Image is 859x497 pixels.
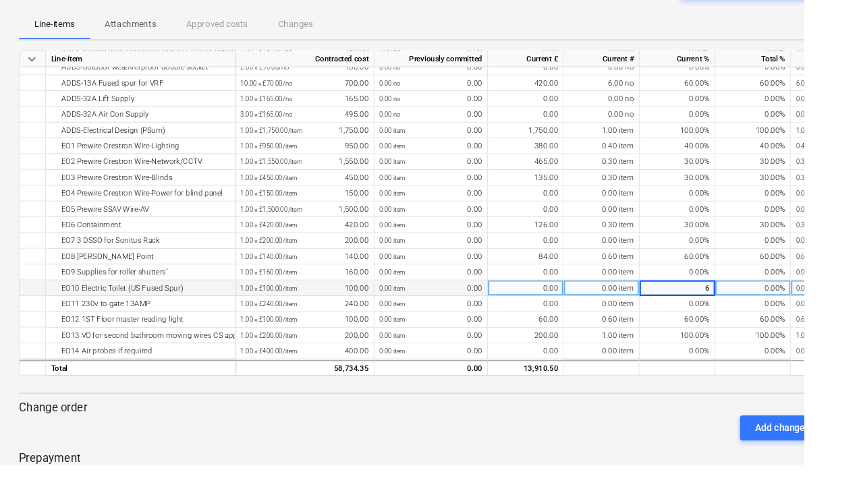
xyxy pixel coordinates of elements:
[36,19,80,33] p: Line-items
[257,237,318,244] small: 1.00 × £420.00 / item
[522,316,603,333] div: 0.00
[522,350,603,367] div: 200.00
[257,304,318,312] small: 1.00 × £100.00 / item
[603,299,684,316] div: 0.00 item
[684,131,765,148] div: 100.00%
[522,266,603,283] div: 84.00
[522,114,603,131] div: 0.00
[406,97,516,114] div: 0.00
[406,68,428,76] small: 0.00 no
[522,148,603,165] div: 380.00
[765,198,846,215] div: 0.00%
[257,270,318,278] small: 1.00 × £140.00 / item
[257,338,318,345] small: 1.00 × £100.00 / item
[406,80,516,97] div: 0.00
[257,68,309,76] small: 2.00 × £90.00 / no
[257,114,394,131] div: 495.00
[603,63,684,80] div: 0.00 no
[522,181,603,198] div: 135.00
[603,80,684,97] div: 6.00 no
[765,148,846,165] div: 40.00%
[400,55,522,71] div: Previously committed
[406,254,433,261] small: 0.00 item
[765,283,846,299] div: 0.00%
[257,203,318,210] small: 1.00 × £150.00 / item
[406,386,516,403] div: 0.00
[55,266,246,283] div: EO8 [PERSON_NAME] Point
[55,367,246,384] div: EO14 Air probes if required
[406,338,433,345] small: 0.00 item
[406,148,516,165] div: 0.00
[55,350,246,367] div: EO13 VO for second bathroom moving wires CS approved
[257,316,394,333] div: 240.00
[522,249,603,266] div: 0.00
[684,80,765,97] div: 60.00%
[406,63,516,80] div: 0.00
[765,316,846,333] div: 0.00%
[522,63,603,80] div: 0.00
[26,55,43,71] span: keyboard_arrow_down
[684,283,765,299] div: 0.00%
[55,181,246,198] div: EO3 Prewire Crestron Wire-Blinds
[765,215,846,232] div: 0.00%
[522,333,603,350] div: 60.00
[257,148,394,165] div: 950.00
[257,249,394,266] div: 200.00
[522,97,603,114] div: 0.00
[55,316,246,333] div: EO11 230v to gate 13AMP
[406,102,428,109] small: 0.00 no
[406,203,433,210] small: 0.00 item
[603,316,684,333] div: 0.00 item
[765,232,846,249] div: 30.00%
[684,350,765,367] div: 100.00%
[684,266,765,283] div: 60.00%
[257,287,318,295] small: 1.00 × £160.00 / item
[684,63,765,80] div: 0.00%
[765,80,846,97] div: 60.00%
[522,80,603,97] div: 420.00
[257,283,394,299] div: 160.00
[406,165,516,181] div: 0.00
[765,333,846,350] div: 60.00%
[603,198,684,215] div: 0.00 item
[257,386,394,403] div: 58,734.35
[522,55,603,71] div: Current £
[765,181,846,198] div: 30.00%
[257,169,323,177] small: 1.00 × £1,550.00 / item
[55,63,246,80] div: ADDS-outdoor weathrerproof double socket
[684,55,765,71] div: Current %
[406,355,433,362] small: 0.00 item
[257,254,318,261] small: 1.00 × £200.00 / item
[55,148,246,165] div: EO1 Prewire Crestron Wire-Lighting
[257,355,318,362] small: 1.00 × £200.00 / item
[406,321,433,328] small: 0.00 item
[765,131,846,148] div: 100.00%
[684,198,765,215] div: 0.00%
[257,85,313,92] small: 10.00 × £70.00 / no
[257,232,394,249] div: 420.00
[406,232,516,249] div: 0.00
[55,165,246,181] div: EO2 Prewire Crestron Wire-Network/CCTV
[257,350,394,367] div: 200.00
[55,215,246,232] div: EO5 Prewire SSAV Wire-AV
[684,114,765,131] div: 0.00%
[406,372,433,379] small: 0.00 item
[603,350,684,367] div: 1.00 item
[684,333,765,350] div: 60.00%
[522,165,603,181] div: 465.00
[257,165,394,181] div: 1,550.00
[522,367,603,384] div: 0.00
[406,350,516,367] div: 0.00
[257,215,394,232] div: 1,500.00
[765,266,846,283] div: 60.00%
[765,114,846,131] div: 0.00%
[257,152,318,160] small: 1.00 × £950.00 / item
[55,131,246,148] div: ADDS-Electrical Design (PSum)
[406,304,433,312] small: 0.00 item
[406,198,516,215] div: 0.00
[684,367,765,384] div: 0.00%
[406,169,433,177] small: 0.00 item
[684,232,765,249] div: 30.00%
[55,114,246,131] div: ADDS-32A Air Con Supply
[684,181,765,198] div: 30.00%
